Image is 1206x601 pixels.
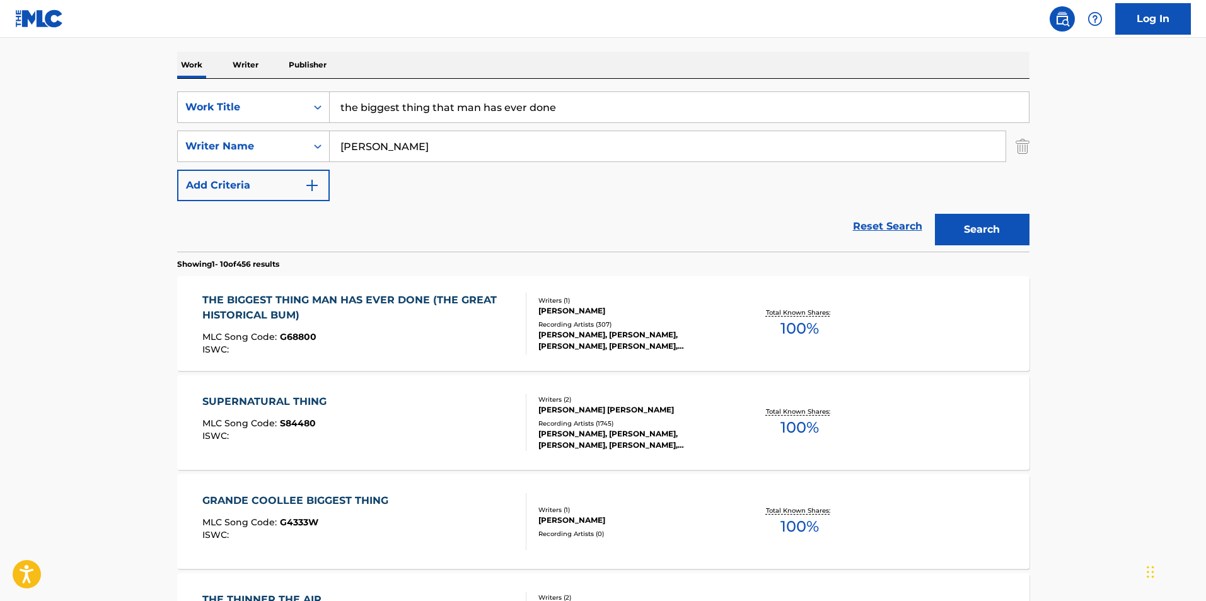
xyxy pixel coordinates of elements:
[177,375,1029,470] a: SUPERNATURAL THINGMLC Song Code:S84480ISWC:Writers (2)[PERSON_NAME] [PERSON_NAME]Recording Artist...
[766,506,833,515] p: Total Known Shares:
[538,529,729,539] div: Recording Artists ( 0 )
[202,394,333,409] div: SUPERNATURAL THING
[177,474,1029,569] a: GRANDE COOLLEE BIGGEST THINGMLC Song Code:G4333WISWC:Writers (1)[PERSON_NAME]Recording Artists (0...
[1147,553,1154,591] div: Drag
[538,505,729,515] div: Writers ( 1 )
[177,91,1029,252] form: Search Form
[285,52,330,78] p: Publisher
[538,428,729,451] div: [PERSON_NAME], [PERSON_NAME], [PERSON_NAME], [PERSON_NAME], [PERSON_NAME]
[202,529,232,540] span: ISWC :
[538,404,729,416] div: [PERSON_NAME] [PERSON_NAME]
[538,320,729,329] div: Recording Artists ( 307 )
[185,139,299,154] div: Writer Name
[1143,540,1206,601] iframe: Chat Widget
[538,395,729,404] div: Writers ( 2 )
[177,52,206,78] p: Work
[202,344,232,355] span: ISWC :
[1016,131,1029,162] img: Delete Criterion
[1082,6,1108,32] div: Help
[1087,11,1103,26] img: help
[202,430,232,441] span: ISWC :
[780,515,819,538] span: 100 %
[935,214,1029,245] button: Search
[202,417,280,429] span: MLC Song Code :
[538,419,729,428] div: Recording Artists ( 1745 )
[229,52,262,78] p: Writer
[780,317,819,340] span: 100 %
[538,305,729,317] div: [PERSON_NAME]
[202,293,516,323] div: THE BIGGEST THING MAN HAS EVER DONE (THE GREAT HISTORICAL BUM)
[177,276,1029,371] a: THE BIGGEST THING MAN HAS EVER DONE (THE GREAT HISTORICAL BUM)MLC Song Code:G68800ISWC:Writers (1...
[538,296,729,305] div: Writers ( 1 )
[202,331,280,342] span: MLC Song Code :
[185,100,299,115] div: Work Title
[15,9,64,28] img: MLC Logo
[304,178,320,193] img: 9d2ae6d4665cec9f34b9.svg
[280,516,318,528] span: G4333W
[280,417,316,429] span: S84480
[538,515,729,526] div: [PERSON_NAME]
[1055,11,1070,26] img: search
[847,213,929,240] a: Reset Search
[202,516,280,528] span: MLC Song Code :
[1050,6,1075,32] a: Public Search
[538,329,729,352] div: [PERSON_NAME], [PERSON_NAME], [PERSON_NAME], [PERSON_NAME], [PERSON_NAME]
[280,331,316,342] span: G68800
[766,308,833,317] p: Total Known Shares:
[780,416,819,439] span: 100 %
[177,259,279,270] p: Showing 1 - 10 of 456 results
[766,407,833,416] p: Total Known Shares:
[202,493,395,508] div: GRANDE COOLLEE BIGGEST THING
[1115,3,1191,35] a: Log In
[177,170,330,201] button: Add Criteria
